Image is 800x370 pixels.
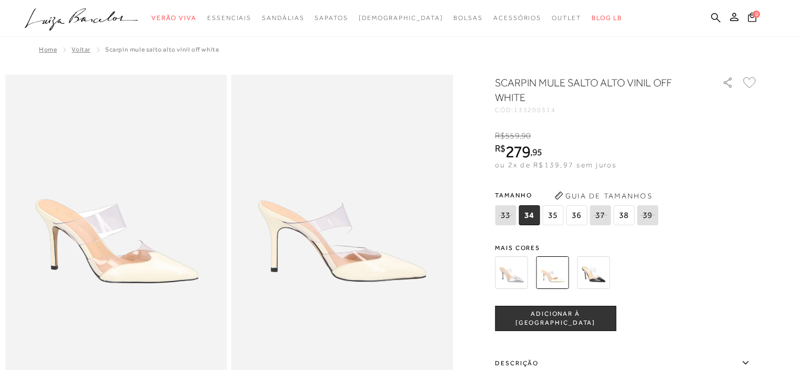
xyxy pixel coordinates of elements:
span: 559 [505,131,519,141]
button: Guia de Tamanhos [551,187,656,204]
img: SCARPIN MULE SALTO ALTO VINIL PRETO [577,256,610,289]
i: R$ [495,131,505,141]
span: Tamanho [495,187,661,203]
span: ou 2x de R$139,97 sem juros [495,161,616,169]
i: , [520,131,531,141]
span: 39 [637,205,658,225]
a: noSubCategoriesText [453,8,483,28]
span: SCARPIN MULE SALTO ALTO VINIL OFF WHITE [105,46,219,53]
span: 133200314 [514,106,556,114]
span: Verão Viva [151,14,197,22]
span: Sandálias [262,14,304,22]
span: Mais cores [495,245,758,251]
img: MULE SALTO ALTO FINO EM COURO METALIZADO PRATA COM TIRA DE VINIL [495,256,528,289]
i: , [530,147,542,157]
a: noSubCategoriesText [151,8,197,28]
span: BLOG LB [592,14,622,22]
div: CÓD: [495,107,705,113]
span: Sapatos [315,14,348,22]
span: Outlet [552,14,581,22]
span: 37 [590,205,611,225]
span: [DEMOGRAPHIC_DATA] [359,14,443,22]
button: ADICIONAR À [GEOGRAPHIC_DATA] [495,306,616,331]
span: 95 [532,146,542,157]
a: noSubCategoriesText [262,8,304,28]
a: noSubCategoriesText [552,8,581,28]
span: ADICIONAR À [GEOGRAPHIC_DATA] [495,309,615,328]
img: SCARPIN MULE SALTO ALTO VINIL OFF WHITE [536,256,569,289]
span: 34 [519,205,540,225]
a: noSubCategoriesText [315,8,348,28]
i: R$ [495,144,505,153]
a: noSubCategoriesText [493,8,541,28]
a: Voltar [72,46,90,53]
button: 0 [745,12,760,26]
a: BLOG LB [592,8,622,28]
a: noSubCategoriesText [207,8,251,28]
a: noSubCategoriesText [359,8,443,28]
span: Bolsas [453,14,483,22]
span: 35 [542,205,563,225]
span: 36 [566,205,587,225]
span: 279 [505,142,530,161]
h1: SCARPIN MULE SALTO ALTO VINIL OFF WHITE [495,75,692,105]
span: 38 [613,205,634,225]
span: 33 [495,205,516,225]
a: Home [39,46,57,53]
span: 90 [521,131,531,141]
span: 0 [753,11,760,18]
span: Essenciais [207,14,251,22]
span: Acessórios [493,14,541,22]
